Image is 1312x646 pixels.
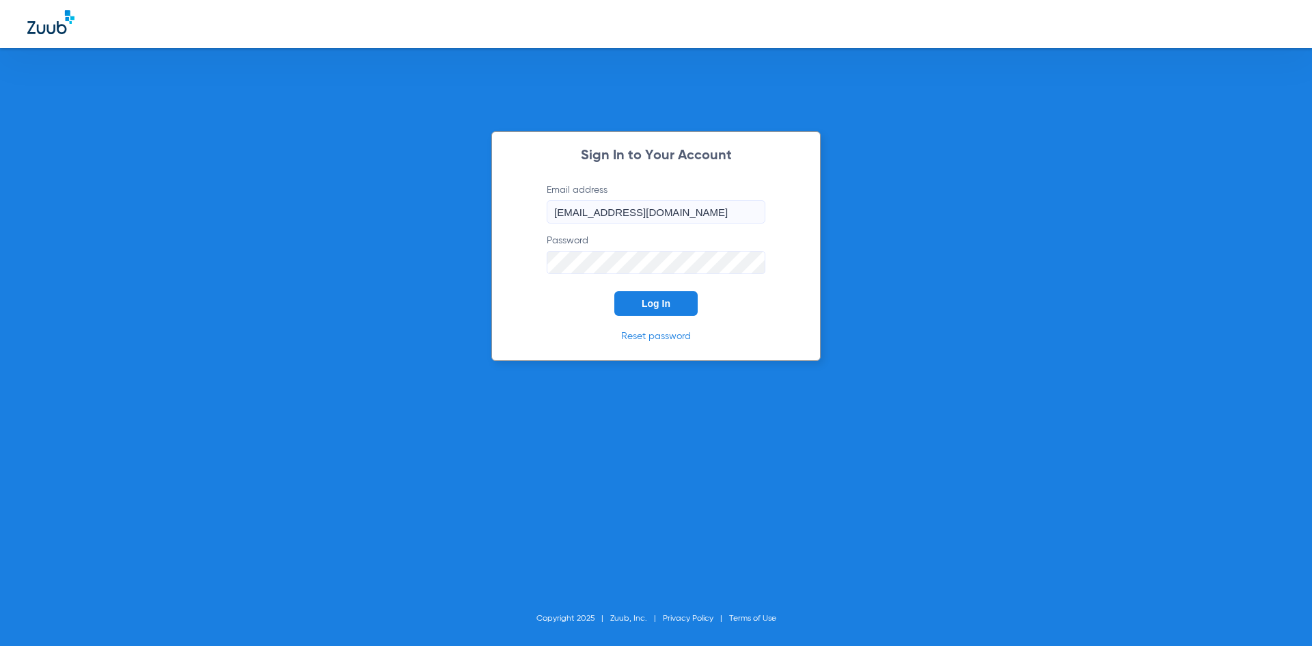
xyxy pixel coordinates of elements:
[27,10,74,34] img: Zuub Logo
[536,612,610,625] li: Copyright 2025
[547,251,765,274] input: Password
[610,612,663,625] li: Zuub, Inc.
[614,291,698,316] button: Log In
[547,234,765,274] label: Password
[547,200,765,224] input: Email address
[729,615,776,623] a: Terms of Use
[547,183,765,224] label: Email address
[526,149,786,163] h2: Sign In to Your Account
[663,615,713,623] a: Privacy Policy
[621,332,691,341] a: Reset password
[642,298,670,309] span: Log In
